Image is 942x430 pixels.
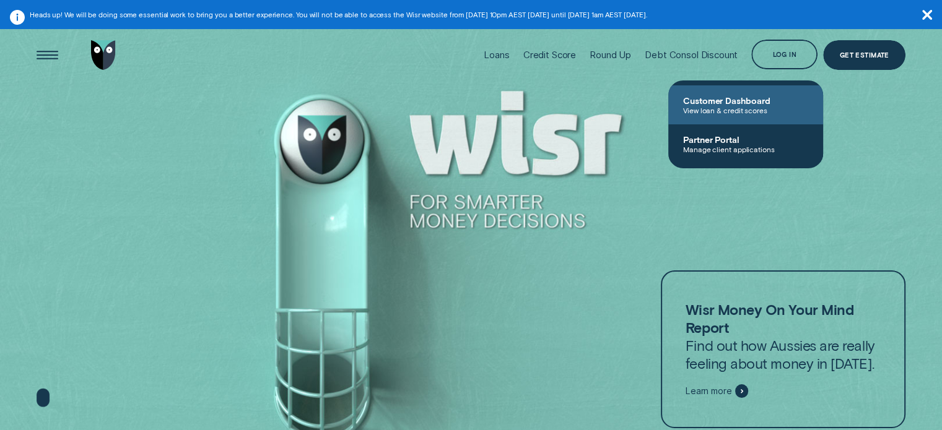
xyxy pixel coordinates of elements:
span: Manage client applications [683,145,808,153]
a: Credit Score [523,22,576,88]
strong: Wisr Money On Your Mind Report [686,301,853,336]
div: Debt Consol Discount [645,49,738,61]
img: Wisr [91,40,116,70]
div: Credit Score [523,49,576,61]
button: Open Menu [32,40,62,70]
a: Wisr Money On Your Mind ReportFind out how Aussies are really feeling about money in [DATE].Learn... [661,270,906,428]
a: Debt Consol Discount [645,22,738,88]
a: Get Estimate [823,40,905,70]
a: Loans [484,22,509,88]
button: Log in [751,40,818,69]
a: Round Up [590,22,631,88]
a: Partner PortalManage client applications [668,124,823,163]
a: Go to home page [89,22,118,88]
span: Learn more [686,385,732,397]
a: Customer DashboardView loan & credit scores [668,85,823,124]
div: Round Up [590,49,631,61]
div: Loans [484,49,509,61]
span: Customer Dashboard [683,95,808,106]
span: View loan & credit scores [683,106,808,114]
span: Partner Portal [683,134,808,145]
p: Find out how Aussies are really feeling about money in [DATE]. [686,301,881,372]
